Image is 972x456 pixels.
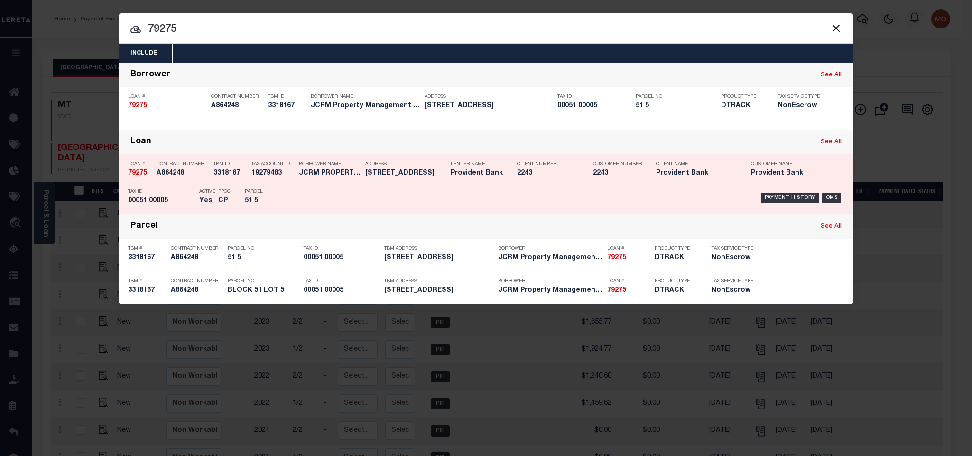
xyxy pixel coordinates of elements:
p: TBM # [128,246,166,251]
h5: 51 5 [245,197,287,205]
p: Customer Number [593,161,642,167]
strong: 79275 [607,287,626,294]
h5: DTRACK [655,287,697,295]
h5: 00051 00005 [557,102,631,110]
h5: 364 ROUTE 206 Branchville NH 07826 [365,169,446,177]
p: TBM # [128,279,166,284]
p: Loan # [128,94,206,100]
p: Customer Name [751,161,832,167]
p: Client Number [517,161,579,167]
h5: 51 5 [228,254,299,262]
p: Loan # [607,246,650,251]
p: Borrower [498,246,602,251]
p: Contract Number [211,94,263,100]
h5: A864248 [211,102,263,110]
p: Tax Service Type [778,94,825,100]
h5: 364 ROUTE 206 BRANCHVILLE NH 07826 [384,287,493,295]
h5: 00051 00005 [304,254,380,262]
h5: NonEscrow [712,254,754,262]
p: Active [199,189,215,195]
p: Tax ID [304,246,380,251]
p: Contract Number [157,161,209,167]
h5: Provident Bank [451,169,503,177]
div: Payment History [761,193,819,203]
h5: 79275 [607,254,650,262]
h5: 364 ROUTE 206 BRANCHVILLE NH 07826 [384,254,493,262]
p: Loan # [128,161,152,167]
p: Lender Name [451,161,503,167]
h5: NonEscrow [712,287,754,295]
input: Start typing... [119,21,853,38]
h5: 3318167 [128,287,166,295]
h5: JCRM Property Management LLC [311,102,420,110]
p: Parcel [245,189,287,195]
h5: DTRACK [655,254,697,262]
p: Parcel No [228,279,299,284]
p: Product Type [655,279,697,284]
div: Loan [130,137,151,148]
p: Tax Service Type [712,279,754,284]
p: Product Type [655,246,697,251]
h5: JCRM PROPERTY MANAGEMENT LLC [299,169,361,177]
div: OMS [822,193,842,203]
p: Tax Account ID [251,161,294,167]
p: Address [425,94,553,100]
strong: 79275 [128,102,147,109]
h5: 79275 [128,169,152,177]
p: Tax ID [304,279,380,284]
h5: 3318167 [268,102,306,110]
h5: 00051 00005 [128,197,194,205]
h5: Yes [199,197,213,205]
a: See All [821,139,842,145]
h5: Provident Bank [656,169,737,177]
p: Borrower [498,279,602,284]
h5: A864248 [171,287,223,295]
p: TBM ID [213,161,247,167]
p: Contract Number [171,279,223,284]
h5: 364 ROUTE 206 BRANCHVILLE NH 07826 [425,102,553,110]
h5: 79275 [128,102,206,110]
a: See All [821,72,842,78]
p: PPCC [218,189,231,195]
p: TBM Address [384,279,493,284]
div: Parcel [130,221,158,232]
p: Loan # [607,279,650,284]
h5: BLOCK 51 LOT 5 [228,287,299,295]
h5: DTRACK [721,102,764,110]
p: Tax ID [557,94,631,100]
p: Tax Service Type [712,246,754,251]
h5: 2243 [517,169,579,177]
h5: 00051 00005 [304,287,380,295]
h5: Provident Bank [751,169,832,177]
button: Close [830,22,842,34]
h5: CP [218,197,231,205]
p: Client Name [656,161,737,167]
h5: JCRM Property Management LLC [498,287,602,295]
h5: 3318167 [213,169,247,177]
p: Parcel No [636,94,716,100]
h5: 3318167 [128,254,166,262]
a: See All [821,223,842,230]
div: Borrower [130,70,170,81]
p: TBM ID [268,94,306,100]
p: Address [365,161,446,167]
p: Borrower Name [311,94,420,100]
strong: 79275 [128,170,147,177]
p: Tax ID [128,189,194,195]
button: Include [119,44,169,63]
p: TBM Address [384,246,493,251]
p: Borrower Name [299,161,361,167]
h5: A864248 [157,169,209,177]
p: Product Type [721,94,764,100]
h5: NonEscrow [778,102,825,110]
h5: JCRM Property Management LLC [498,254,602,262]
h5: A864248 [171,254,223,262]
strong: 79275 [607,254,626,261]
h5: 79275 [607,287,650,295]
p: Contract Number [171,246,223,251]
h5: 51 5 [636,102,716,110]
h5: 2243 [593,169,640,177]
h5: 19279483 [251,169,294,177]
p: Parcel No [228,246,299,251]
